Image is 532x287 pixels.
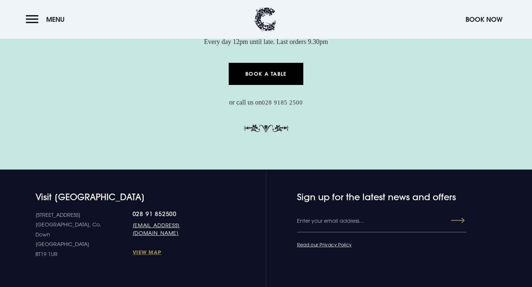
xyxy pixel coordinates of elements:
[462,11,506,27] button: Book Now
[35,192,218,202] h4: Visit [GEOGRAPHIC_DATA]
[133,221,218,237] a: [EMAIL_ADDRESS][DOMAIN_NAME]
[96,96,436,109] p: or call us on
[133,249,218,256] a: View Map
[297,242,352,247] a: Read our Privacy Policy
[438,214,465,227] button: Submit
[35,210,133,259] p: [STREET_ADDRESS] [GEOGRAPHIC_DATA], Co. Down [GEOGRAPHIC_DATA] BT19 1UR
[297,192,437,202] h4: Sign up for the latest news and offers
[46,15,65,24] span: Menu
[262,99,303,106] a: 028 9185 2500
[229,63,304,85] a: Book a Table
[26,11,68,27] button: Menu
[297,210,466,232] input: Enter your email address…
[133,210,218,218] a: 028 91 852500
[254,7,276,31] img: Clandeboye Lodge
[96,35,436,48] p: Every day 12pm until late. Last orders 9.30pm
